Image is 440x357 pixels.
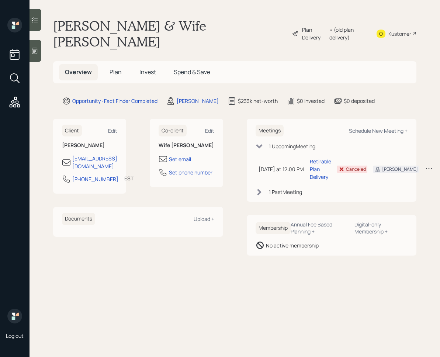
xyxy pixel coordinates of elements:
h6: Co-client [159,125,187,137]
span: Overview [65,68,92,76]
div: No active membership [266,242,319,249]
div: Retirable Plan Delivery [310,157,331,181]
span: Invest [139,68,156,76]
span: Plan [110,68,122,76]
div: Set email [169,155,191,163]
h6: Wife [PERSON_NAME] [159,142,214,149]
h6: Client [62,125,82,137]
div: Digital-only Membership + [354,221,408,235]
div: Edit [205,127,214,134]
div: EST [124,174,134,182]
h1: [PERSON_NAME] & Wife [PERSON_NAME] [53,18,286,49]
h6: Membership [256,222,291,234]
div: $233k net-worth [238,97,278,105]
div: • (old plan-delivery) [329,26,367,41]
h6: Meetings [256,125,284,137]
div: Kustomer [388,30,411,38]
div: 1 Past Meeting [269,188,302,196]
div: [DATE] at 12:00 PM [259,165,304,173]
img: retirable_logo.png [7,309,22,323]
div: [PHONE_NUMBER] [72,175,118,183]
div: Plan Delivery [302,26,326,41]
div: $0 invested [297,97,325,105]
div: Edit [108,127,117,134]
div: Log out [6,332,24,339]
div: Opportunity · Fact Finder Completed [72,97,157,105]
span: Spend & Save [174,68,210,76]
div: Canceled [346,166,366,173]
div: 1 Upcoming Meeting [269,142,315,150]
div: [PERSON_NAME] [177,97,219,105]
h6: Documents [62,213,95,225]
div: [EMAIL_ADDRESS][DOMAIN_NAME] [72,155,117,170]
div: [PERSON_NAME] [382,166,418,173]
h6: [PERSON_NAME] [62,142,117,149]
div: Set phone number [169,169,212,176]
div: Annual Fee Based Planning + [291,221,349,235]
div: Schedule New Meeting + [349,127,408,134]
div: $0 deposited [344,97,375,105]
div: Upload + [194,215,214,222]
